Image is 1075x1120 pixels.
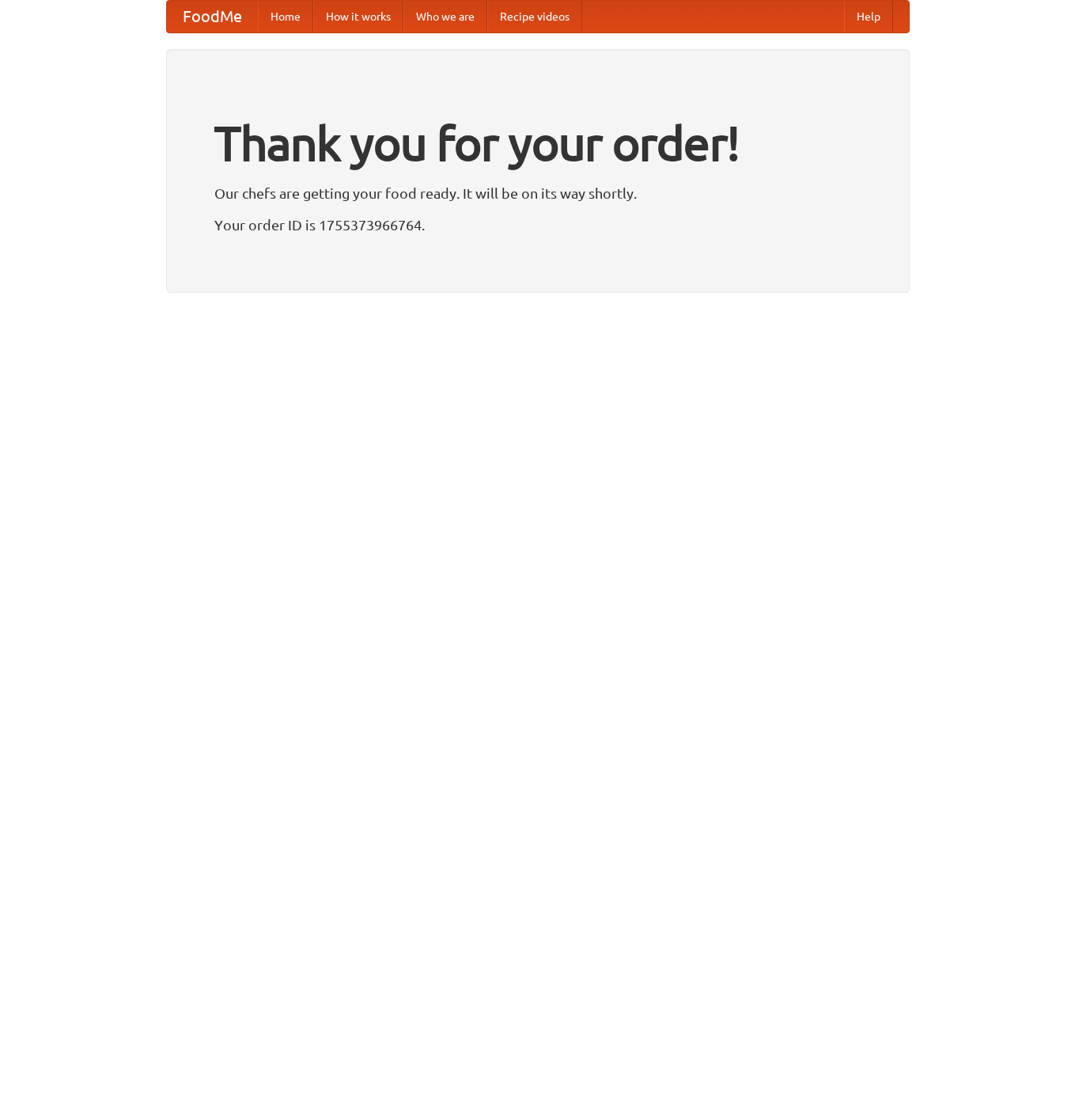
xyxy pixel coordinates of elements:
p: Our chefs are getting your food ready. It will be on its way shortly. [214,181,861,205]
a: FoodMe [167,1,258,32]
a: Home [258,1,313,32]
a: How it works [313,1,403,32]
h1: Thank you for your order! [214,105,861,181]
a: Recipe videos [487,1,582,32]
a: Help [844,1,893,32]
a: Who we are [403,1,487,32]
p: Your order ID is 1755373966764. [214,213,861,237]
